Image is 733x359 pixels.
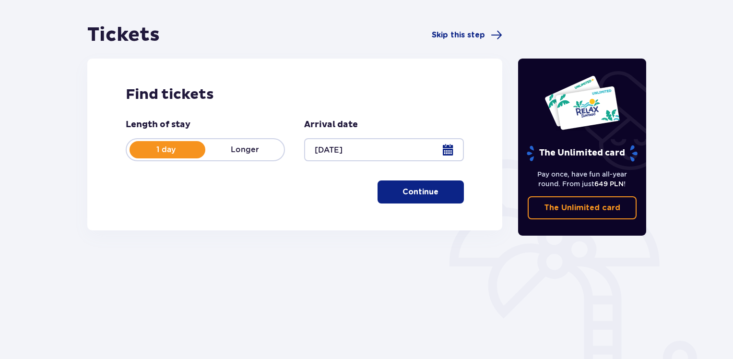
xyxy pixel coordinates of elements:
span: Skip this step [432,30,485,40]
button: Continue [378,180,464,203]
img: Two entry cards to Suntago with the word 'UNLIMITED RELAX', featuring a white background with tro... [544,75,620,131]
p: Length of stay [126,119,190,131]
a: Skip this step [432,29,502,41]
p: 1 day [127,144,205,155]
span: 649 PLN [594,180,624,188]
a: The Unlimited card [528,196,637,219]
p: Pay once, have fun all-year round. From just ! [528,169,637,189]
p: The Unlimited card [544,203,620,213]
p: Arrival date [304,119,358,131]
h2: Find tickets [126,85,464,104]
p: Continue [402,187,438,197]
p: Longer [205,144,284,155]
p: The Unlimited card [526,145,638,162]
h1: Tickets [87,23,160,47]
